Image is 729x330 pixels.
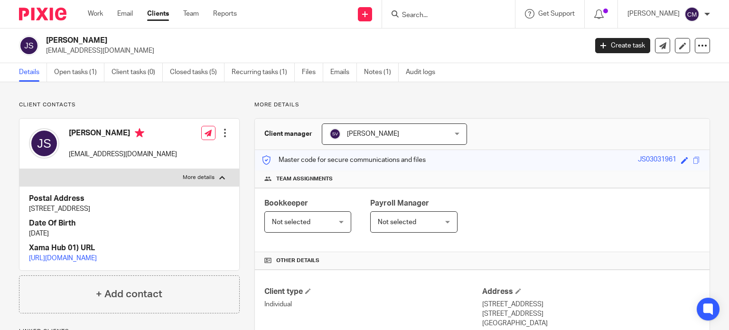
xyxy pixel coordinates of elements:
[264,287,482,297] h4: Client type
[183,174,215,181] p: More details
[88,9,103,19] a: Work
[406,63,442,82] a: Audit logs
[627,9,680,19] p: [PERSON_NAME]
[29,128,59,159] img: svg%3E
[170,63,224,82] a: Closed tasks (5)
[254,101,710,109] p: More details
[69,150,177,159] p: [EMAIL_ADDRESS][DOMAIN_NAME]
[264,129,312,139] h3: Client manager
[232,63,295,82] a: Recurring tasks (1)
[46,46,581,56] p: [EMAIL_ADDRESS][DOMAIN_NAME]
[370,199,429,207] span: Payroll Manager
[19,36,39,56] img: svg%3E
[69,128,177,140] h4: [PERSON_NAME]
[364,63,399,82] a: Notes (1)
[96,287,162,302] h4: + Add contact
[19,101,240,109] p: Client contacts
[347,131,399,137] span: [PERSON_NAME]
[401,11,486,20] input: Search
[264,199,308,207] span: Bookkeeper
[147,9,169,19] a: Clients
[19,63,47,82] a: Details
[183,9,199,19] a: Team
[29,204,230,214] p: [STREET_ADDRESS]
[135,128,144,138] i: Primary
[29,194,230,204] h4: Postal Address
[276,257,319,264] span: Other details
[117,9,133,19] a: Email
[112,63,163,82] a: Client tasks (0)
[29,243,230,253] h4: Xama Hub 01) URL
[29,255,97,262] a: [URL][DOMAIN_NAME]
[329,128,341,140] img: svg%3E
[272,219,310,226] span: Not selected
[213,9,237,19] a: Reports
[264,300,482,309] p: Individual
[54,63,104,82] a: Open tasks (1)
[19,8,66,20] img: Pixie
[482,309,700,319] p: [STREET_ADDRESS]
[482,287,700,297] h4: Address
[538,10,575,17] span: Get Support
[482,300,700,309] p: [STREET_ADDRESS]
[276,175,333,183] span: Team assignments
[330,63,357,82] a: Emails
[29,229,230,238] p: [DATE]
[378,219,416,226] span: Not selected
[482,319,700,328] p: [GEOGRAPHIC_DATA]
[46,36,474,46] h2: [PERSON_NAME]
[684,7,700,22] img: svg%3E
[262,155,426,165] p: Master code for secure communications and files
[29,218,230,228] h4: Date Of Birth
[595,38,650,53] a: Create task
[638,155,676,166] div: JS03031961
[302,63,323,82] a: Files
